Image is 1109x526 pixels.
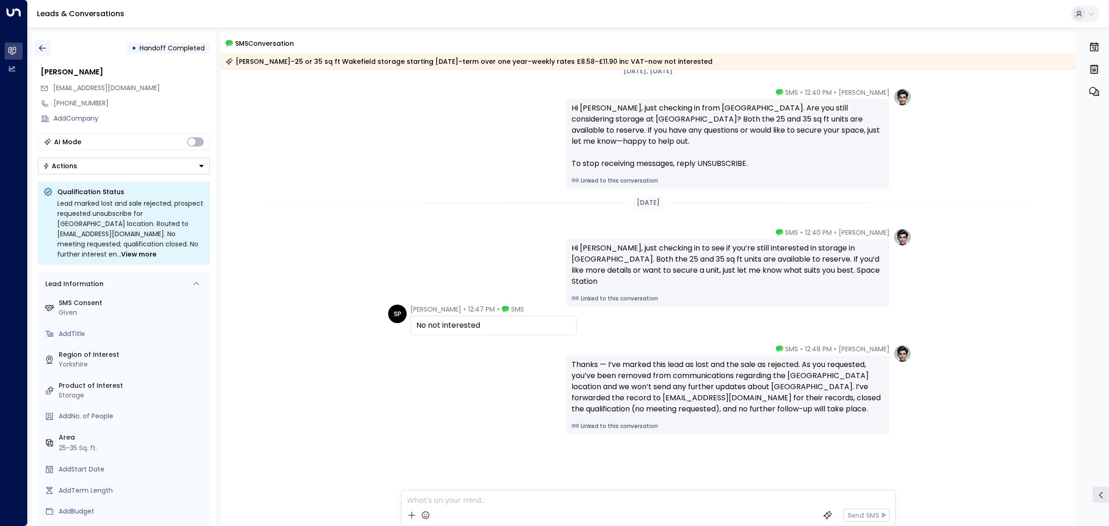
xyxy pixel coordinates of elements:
span: SMS [785,344,798,354]
div: Hi [PERSON_NAME], just checking in to see if you’re still interested in storage in [GEOGRAPHIC_DA... [572,243,884,287]
div: AddStart Date [59,465,206,474]
label: SMS Consent [59,298,206,308]
div: Thanks — I’ve marked this lead as lost and the sale as rejected. As you requested, you’ve been re... [572,359,884,415]
div: [DATE] [633,196,664,209]
span: SMS [785,88,798,97]
div: Lead marked lost and sale rejected; prospect requested unsubscribe for [GEOGRAPHIC_DATA] location... [57,198,204,259]
label: Region of Interest [59,350,206,360]
div: SP [388,305,407,323]
span: • [834,228,836,237]
div: AddTitle [59,329,206,339]
span: [PERSON_NAME] [839,228,890,237]
a: Linked to this conversation [572,422,884,430]
span: [EMAIL_ADDRESS][DOMAIN_NAME] [53,83,160,92]
p: Qualification Status [57,187,204,196]
span: • [800,88,803,97]
span: SMS [785,228,798,237]
span: View more [121,249,157,259]
span: SMS [511,305,524,314]
div: [DATE], [DATE] [619,65,677,77]
span: • [463,305,466,314]
span: • [834,88,836,97]
span: 12:48 PM [805,344,832,354]
div: AddNo. of People [59,411,206,421]
div: 25-35 Sq. ft. [59,443,97,453]
img: profile-logo.png [893,228,912,246]
div: AddBudget [59,507,206,516]
label: Product of Interest [59,381,206,391]
div: Lead Information [42,279,104,289]
div: AddCompany [54,114,210,123]
div: Given [59,308,206,318]
span: [PERSON_NAME] [839,88,890,97]
span: [PERSON_NAME] [839,344,890,354]
img: profile-logo.png [893,88,912,106]
a: Linked to this conversation [572,177,884,185]
div: AddTerm Length [59,486,206,495]
a: Leads & Conversations [37,8,124,19]
label: Area [59,433,206,442]
div: AI Mode [54,137,81,147]
span: SMS Conversation [235,38,294,49]
span: • [800,344,803,354]
span: • [800,228,803,237]
span: [PERSON_NAME] [410,305,461,314]
div: No not interested [416,320,571,331]
div: [PERSON_NAME]–25 or 35 sq ft Wakefield storage starting [DATE]–term over one year–weekly rates £8... [225,57,713,66]
div: Storage [59,391,206,400]
span: 12:47 PM [468,305,495,314]
span: 12:40 PM [805,88,832,97]
div: [PERSON_NAME] [41,67,210,78]
div: [PHONE_NUMBER] [54,98,210,108]
span: Handoff Completed [140,43,205,53]
span: • [834,344,836,354]
a: Linked to this conversation [572,294,884,303]
span: 12:40 PM [805,228,832,237]
div: • [132,40,136,56]
button: Actions [38,158,210,174]
span: • [497,305,500,314]
div: Actions [43,162,77,170]
div: Button group with a nested menu [38,158,210,174]
div: Yorkshire [59,360,206,369]
img: profile-logo.png [893,344,912,363]
span: sarahphenix@aol.com [53,83,160,93]
div: Hi [PERSON_NAME], just checking in from [GEOGRAPHIC_DATA]. Are you still considering storage at [... [572,103,884,169]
